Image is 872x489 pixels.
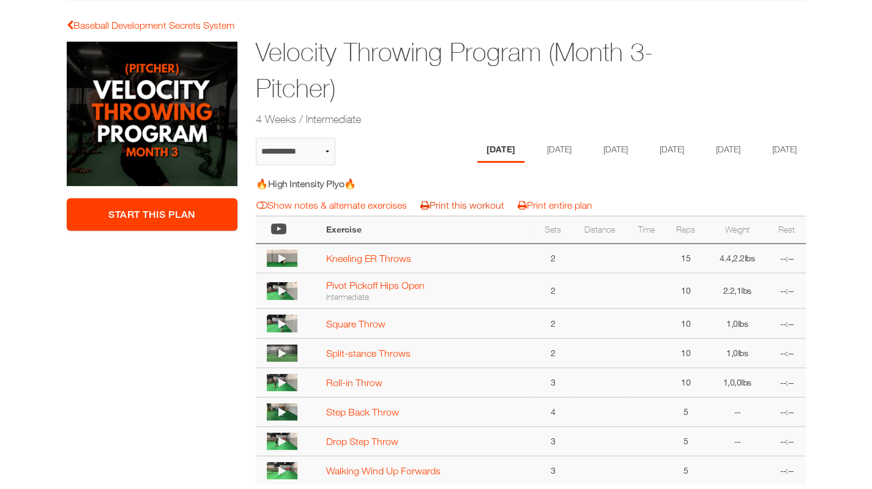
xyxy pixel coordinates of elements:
a: Show notes & alternate exercises [256,200,407,211]
a: Step Back Throw [326,406,399,417]
img: Velocity Throwing Program (Month 3-Pitcher) [67,42,238,186]
td: 5 [665,427,706,456]
img: thumbnail.png [267,403,297,420]
td: -- [706,427,768,456]
th: Distance [572,216,628,244]
a: Roll-in Throw [326,377,382,388]
a: Start This Plan [67,198,238,231]
span: lbs [738,318,748,329]
h5: 🔥High Intensity Plyo🔥 [256,177,474,190]
td: 4 [534,397,572,427]
img: thumbnail.png [267,282,297,299]
th: Rest [768,216,806,244]
td: 3 [534,456,572,485]
td: 10 [665,368,706,397]
td: 5 [665,397,706,427]
td: 1,0,0 [706,368,768,397]
td: --:-- [768,273,806,308]
li: Day 1 [477,138,524,163]
td: 2 [534,338,572,368]
li: Day 2 [538,138,581,163]
a: Pivot Pickoff Hips Open [326,280,425,291]
h2: 4 Weeks / Intermediate [256,111,711,127]
th: Exercise [320,216,534,244]
li: Day 3 [594,138,637,163]
div: Intermediate [326,291,528,302]
span: lbs [741,377,751,387]
td: 2.2,1 [706,273,768,308]
th: Time [628,216,666,244]
a: Drop Step Throw [326,436,398,447]
td: --:-- [768,338,806,368]
td: 2 [534,244,572,273]
a: Split-stance Throws [326,348,411,359]
a: Square Throw [326,318,386,329]
li: Day 5 [707,138,750,163]
td: 5 [665,456,706,485]
img: thumbnail.png [267,250,297,267]
td: --:-- [768,368,806,397]
span: lbs [741,285,751,296]
td: 1,0 [706,338,768,368]
a: Walking Wind Up Forwards [326,465,441,476]
img: thumbnail.png [267,374,297,391]
a: Print entire plan [518,200,592,211]
th: Reps [665,216,706,244]
td: 10 [665,273,706,308]
td: 10 [665,338,706,368]
td: --:-- [768,244,806,273]
img: thumbnail.png [267,345,297,362]
li: Day 6 [763,138,806,163]
td: -- [706,397,768,427]
td: 1,0 [706,308,768,338]
a: Print this workout [420,200,504,211]
td: 15 [665,244,706,273]
th: Sets [534,216,572,244]
img: thumbnail.png [267,315,297,332]
img: thumbnail.png [267,462,297,479]
td: 2 [534,308,572,338]
td: 2 [534,273,572,308]
td: --:-- [768,397,806,427]
img: thumbnail.png [267,433,297,450]
td: --:-- [768,456,806,485]
td: --:-- [768,427,806,456]
td: 3 [534,427,572,456]
h1: Velocity Throwing Program (Month 3-Pitcher) [256,34,711,106]
th: Weight [706,216,768,244]
span: lbs [738,348,748,358]
td: 4.4,2.2 [706,244,768,273]
td: 3 [534,368,572,397]
a: Kneeling ER Throws [326,253,411,264]
td: --:-- [768,308,806,338]
a: Baseball Development Secrets System [67,20,234,31]
span: lbs [745,253,755,263]
td: 10 [665,308,706,338]
li: Day 4 [650,138,693,163]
